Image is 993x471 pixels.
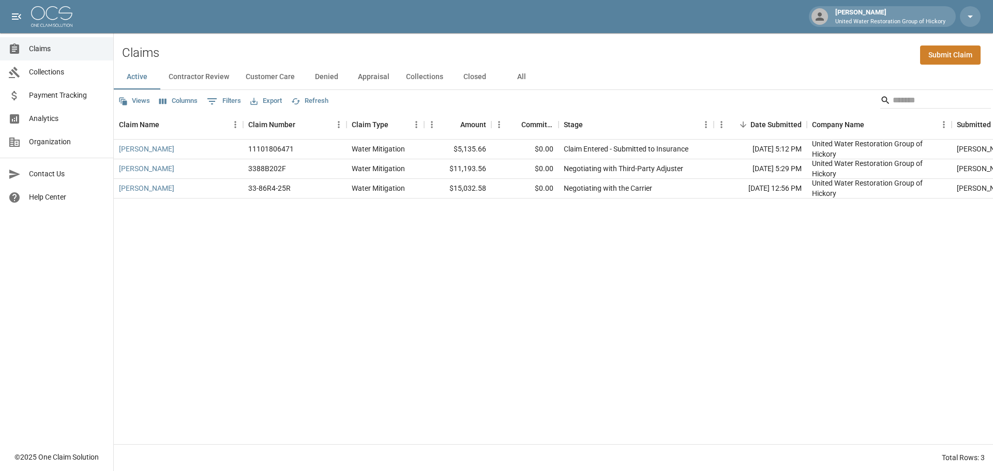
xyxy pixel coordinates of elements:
[880,92,991,111] div: Search
[331,117,347,132] button: Menu
[116,93,153,109] button: Views
[452,65,498,89] button: Closed
[29,67,105,78] span: Collections
[352,110,388,139] div: Claim Type
[114,65,993,89] div: dynamic tabs
[29,192,105,203] span: Help Center
[31,6,72,27] img: ocs-logo-white-transparent.png
[29,136,105,147] span: Organization
[248,163,286,174] div: 3388B202F
[160,65,237,89] button: Contractor Review
[812,139,946,159] div: United Water Restoration Group of Hickory
[491,159,559,179] div: $0.00
[248,93,284,109] button: Export
[714,117,729,132] button: Menu
[714,110,807,139] div: Date Submitted
[119,144,174,154] a: [PERSON_NAME]
[460,110,486,139] div: Amount
[6,6,27,27] button: open drawer
[29,169,105,179] span: Contact Us
[347,110,424,139] div: Claim Type
[159,117,174,132] button: Sort
[736,117,750,132] button: Sort
[583,117,597,132] button: Sort
[424,179,491,199] div: $15,032.58
[491,110,559,139] div: Committed Amount
[698,117,714,132] button: Menu
[350,65,398,89] button: Appraisal
[204,93,244,110] button: Show filters
[114,110,243,139] div: Claim Name
[243,110,347,139] div: Claim Number
[446,117,460,132] button: Sort
[248,144,294,154] div: 11101806471
[807,110,952,139] div: Company Name
[424,110,491,139] div: Amount
[424,159,491,179] div: $11,193.56
[119,183,174,193] a: [PERSON_NAME]
[564,183,652,193] div: Negotiating with the Carrier
[521,110,553,139] div: Committed Amount
[157,93,200,109] button: Select columns
[352,183,405,193] div: Water Mitigation
[498,65,545,89] button: All
[14,452,99,462] div: © 2025 One Claim Solution
[119,110,159,139] div: Claim Name
[714,179,807,199] div: [DATE] 12:56 PM
[289,93,331,109] button: Refresh
[750,110,802,139] div: Date Submitted
[564,144,688,154] div: Claim Entered - Submitted to Insurance
[29,43,105,54] span: Claims
[228,117,243,132] button: Menu
[714,140,807,159] div: [DATE] 5:12 PM
[920,45,981,65] a: Submit Claim
[114,65,160,89] button: Active
[119,163,174,174] a: [PERSON_NAME]
[812,110,864,139] div: Company Name
[507,117,521,132] button: Sort
[491,140,559,159] div: $0.00
[424,140,491,159] div: $5,135.66
[812,178,946,199] div: United Water Restoration Group of Hickory
[835,18,945,26] p: United Water Restoration Group of Hickory
[491,179,559,199] div: $0.00
[491,117,507,132] button: Menu
[388,117,403,132] button: Sort
[248,110,295,139] div: Claim Number
[122,45,159,60] h2: Claims
[398,65,452,89] button: Collections
[831,7,950,26] div: [PERSON_NAME]
[352,163,405,174] div: Water Mitigation
[409,117,424,132] button: Menu
[564,110,583,139] div: Stage
[564,163,683,174] div: Negotiating with Third-Party Adjuster
[29,113,105,124] span: Analytics
[714,159,807,179] div: [DATE] 5:29 PM
[936,117,952,132] button: Menu
[864,117,879,132] button: Sort
[352,144,405,154] div: Water Mitigation
[559,110,714,139] div: Stage
[237,65,303,89] button: Customer Care
[424,117,440,132] button: Menu
[812,158,946,179] div: United Water Restoration Group of Hickory
[29,90,105,101] span: Payment Tracking
[295,117,310,132] button: Sort
[248,183,291,193] div: 33-86R4-25R
[303,65,350,89] button: Denied
[942,452,985,463] div: Total Rows: 3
